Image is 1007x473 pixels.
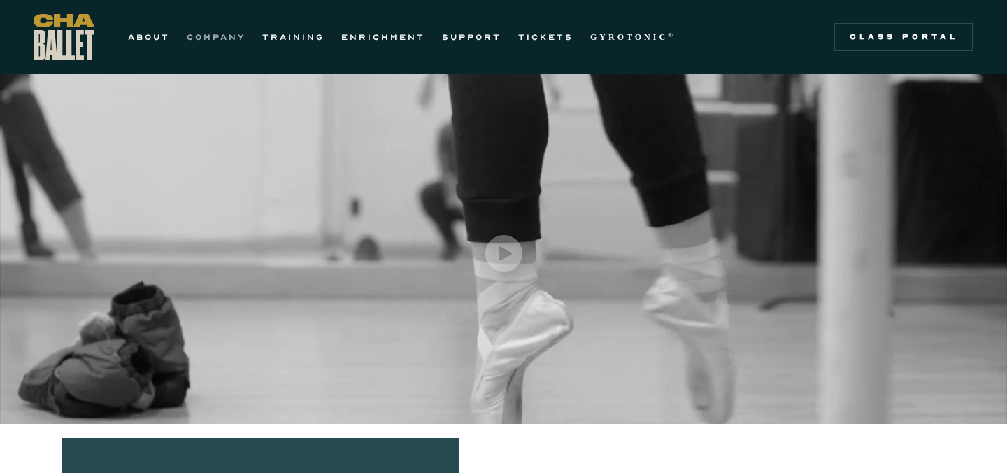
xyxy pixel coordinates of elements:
[842,31,965,43] div: Class Portal
[668,31,676,38] sup: ®
[442,29,501,45] a: SUPPORT
[518,29,573,45] a: TICKETS
[590,32,668,42] strong: GYROTONIC
[34,14,94,60] a: home
[187,29,245,45] a: COMPANY
[590,29,676,45] a: GYROTONIC®
[128,29,170,45] a: ABOUT
[834,23,973,51] a: Class Portal
[262,29,324,45] a: TRAINING
[341,29,425,45] a: ENRICHMENT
